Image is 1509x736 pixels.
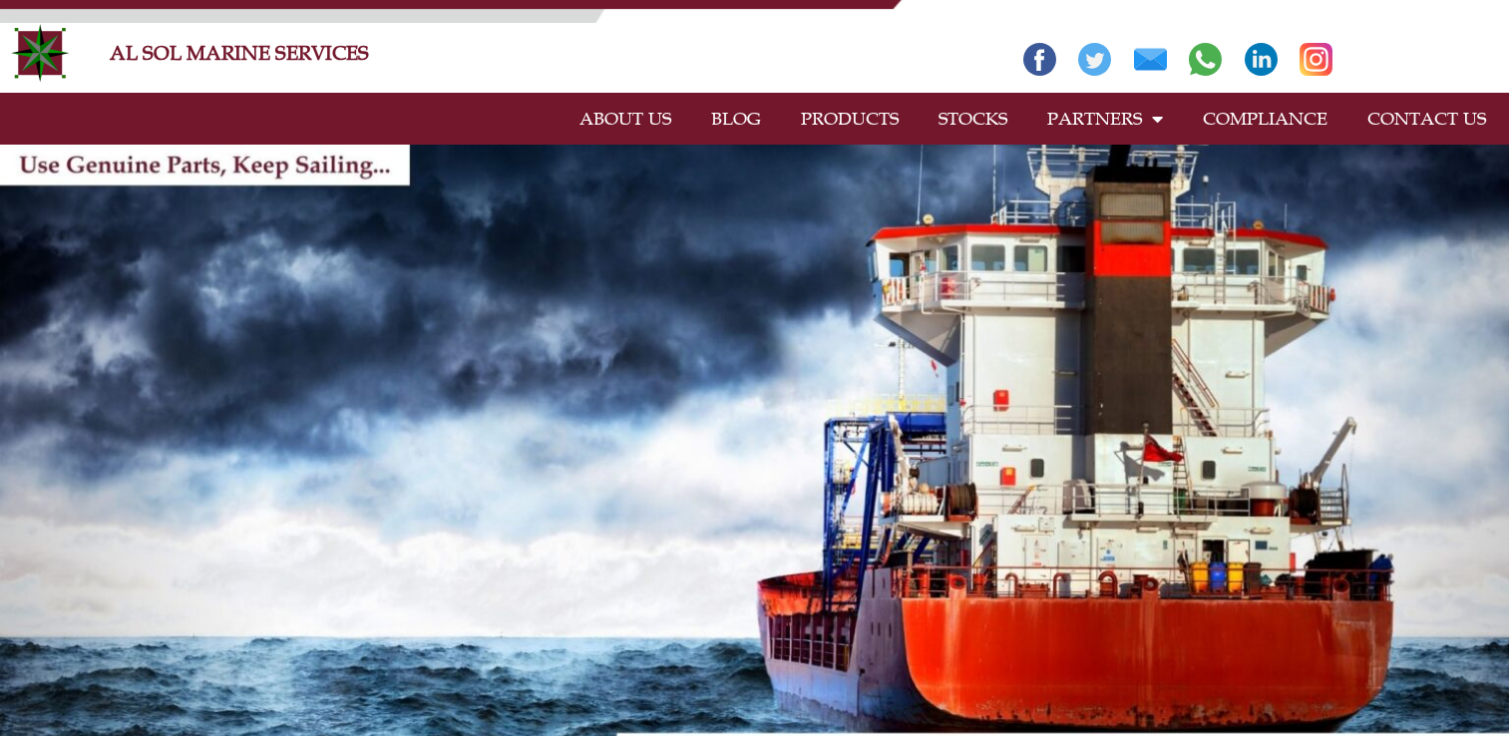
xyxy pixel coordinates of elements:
[560,96,691,142] a: ABOUT US
[110,41,369,65] a: AL SOL MARINE SERVICES
[691,96,781,142] a: BLOG
[919,96,1027,142] a: STOCKS
[1347,96,1506,142] a: CONTACT US
[781,96,919,142] a: PRODUCTS
[1027,96,1183,142] a: PARTNERS
[1183,96,1347,142] a: COMPLIANCE
[10,23,70,83] img: Alsolmarine-logo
